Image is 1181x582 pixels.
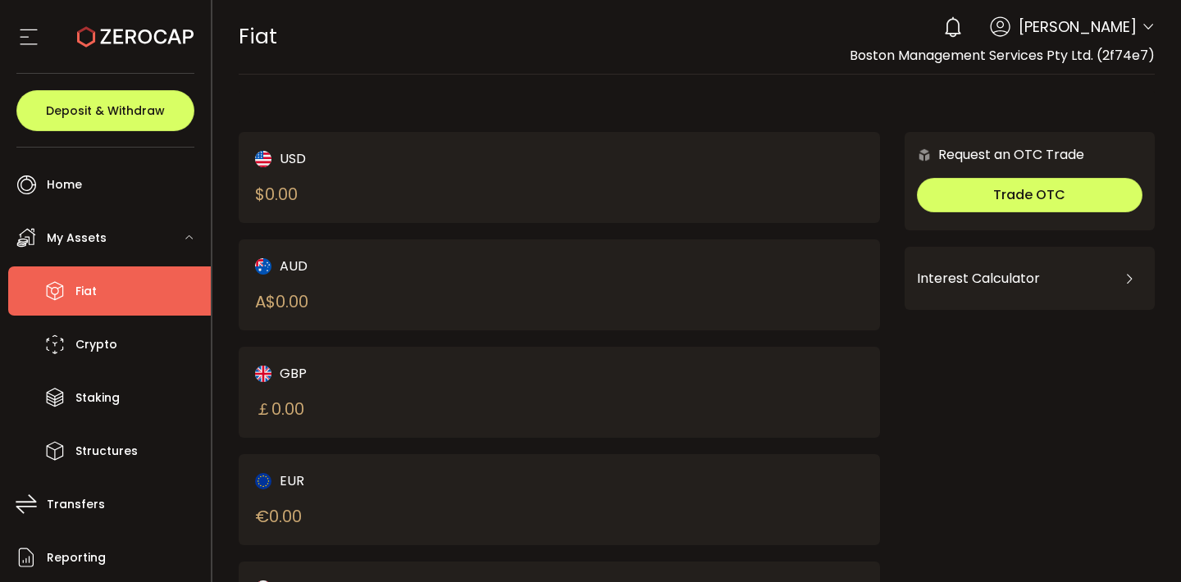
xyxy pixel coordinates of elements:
img: gbp_portfolio.svg [255,366,271,382]
span: Transfers [47,493,105,516]
div: € 0.00 [255,504,302,529]
img: usd_portfolio.svg [255,151,271,167]
span: Fiat [75,280,97,303]
div: A$ 0.00 [255,289,308,314]
button: Trade OTC [917,178,1142,212]
span: Trade OTC [993,185,1065,204]
img: 6nGpN7MZ9FLuBP83NiajKbTRY4UzlzQtBKtCrLLspmCkSvCZHBKvY3NxgQaT5JnOQREvtQ257bXeeSTueZfAPizblJ+Fe8JwA... [917,148,932,162]
div: AUD [255,256,529,276]
span: Fiat [239,22,277,51]
div: Request an OTC Trade [905,144,1084,165]
iframe: Chat Widget [1099,503,1181,582]
div: Interest Calculator [917,259,1142,298]
div: USD [255,148,529,169]
span: My Assets [47,226,107,250]
span: [PERSON_NAME] [1019,16,1137,38]
span: Boston Management Services Pty Ltd. (2f74e7) [850,46,1155,65]
div: ￡ 0.00 [255,397,304,421]
span: Home [47,173,82,197]
button: Deposit & Withdraw [16,90,194,131]
div: EUR [255,471,529,491]
div: $ 0.00 [255,182,298,207]
span: Staking [75,386,120,410]
img: eur_portfolio.svg [255,473,271,489]
div: GBP [255,363,529,384]
span: Crypto [75,333,117,357]
span: Deposit & Withdraw [46,105,165,116]
span: Reporting [47,546,106,570]
img: aud_portfolio.svg [255,258,271,275]
span: Structures [75,439,138,463]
